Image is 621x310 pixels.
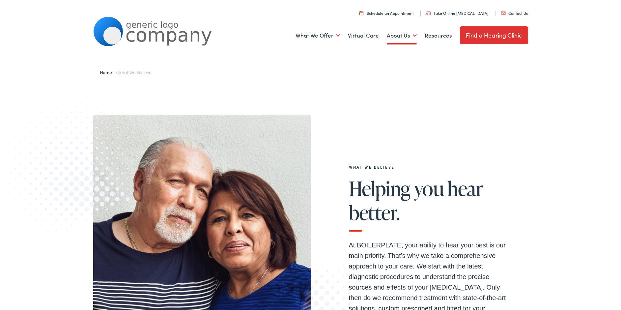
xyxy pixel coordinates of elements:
[460,26,528,44] a: Find a Hearing Clinic
[348,23,379,48] a: Virtual Care
[425,23,452,48] a: Resources
[447,178,483,199] span: hear
[387,23,417,48] a: About Us
[426,10,489,16] a: Take Online [MEDICAL_DATA]
[349,202,400,223] span: better.
[414,178,444,199] span: you
[349,165,507,169] h2: What We Believe
[501,10,528,16] a: Contact Us
[359,11,363,15] img: utility icon
[501,12,506,15] img: utility icon
[296,23,340,48] a: What We Offer
[426,11,431,15] img: utility icon
[349,178,410,199] span: Helping
[359,10,414,16] a: Schedule an Appointment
